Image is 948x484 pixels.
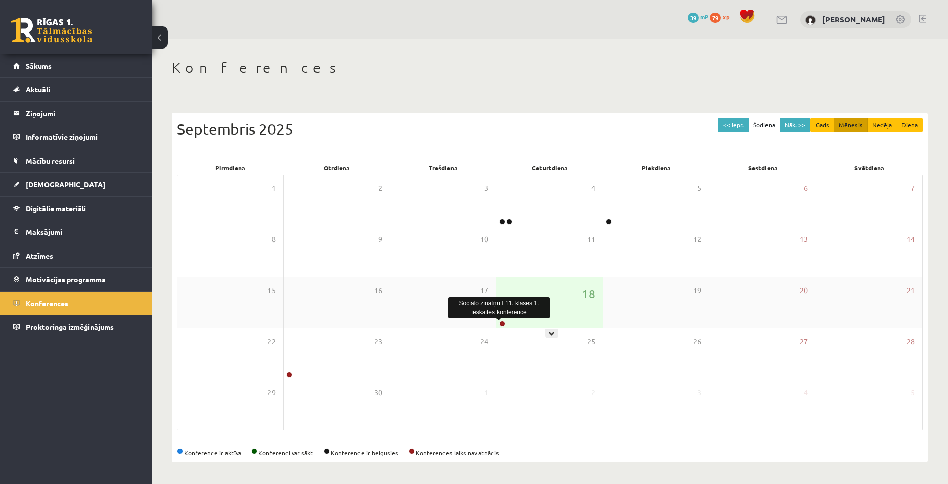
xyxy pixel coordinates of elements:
span: 8 [272,234,276,245]
span: 19 [693,285,701,296]
span: 2 [591,387,595,398]
span: 28 [907,336,915,347]
span: Mācību resursi [26,156,75,165]
span: 15 [267,285,276,296]
span: 20 [800,285,808,296]
span: 5 [911,387,915,398]
span: 30 [374,387,382,398]
span: 18 [582,285,595,302]
a: Proktoringa izmēģinājums [13,315,139,338]
h1: Konferences [172,59,928,76]
button: Mēnesis [834,118,868,132]
div: Sociālo zinātņu I 11. klases 1. ieskaites konference [448,297,550,318]
a: Konferences [13,292,139,315]
button: Nedēļa [867,118,897,132]
a: Maksājumi [13,220,139,244]
span: Motivācijas programma [26,275,106,284]
button: Gads [810,118,834,132]
div: Septembris 2025 [177,118,923,140]
span: 26 [693,336,701,347]
button: << Iepr. [718,118,749,132]
a: Digitālie materiāli [13,197,139,220]
span: 9 [378,234,382,245]
span: 14 [907,234,915,245]
span: 5 [697,183,701,194]
span: 7 [911,183,915,194]
a: Mācību resursi [13,149,139,172]
span: 22 [267,336,276,347]
a: Atzīmes [13,244,139,267]
span: 27 [800,336,808,347]
span: 13 [800,234,808,245]
a: Informatīvie ziņojumi [13,125,139,149]
div: Piekdiena [603,161,710,175]
span: 12 [693,234,701,245]
span: Proktoringa izmēģinājums [26,322,114,331]
a: [PERSON_NAME] [822,14,885,24]
div: Trešdiena [390,161,496,175]
img: Kristaps Zomerfelds [805,15,816,25]
span: 79 [710,13,721,23]
span: xp [723,13,729,21]
span: 39 [688,13,699,23]
span: Sākums [26,61,52,70]
div: Otrdiena [284,161,390,175]
a: [DEMOGRAPHIC_DATA] [13,173,139,196]
div: Sestdiena [710,161,817,175]
a: 79 xp [710,13,734,21]
span: Aktuāli [26,85,50,94]
span: 1 [272,183,276,194]
span: Atzīmes [26,251,53,260]
legend: Ziņojumi [26,102,139,125]
a: Ziņojumi [13,102,139,125]
span: 11 [587,234,595,245]
a: Aktuāli [13,78,139,101]
span: 21 [907,285,915,296]
button: Nāk. >> [780,118,810,132]
button: Šodiena [748,118,780,132]
a: Sākums [13,54,139,77]
span: 23 [374,336,382,347]
span: 10 [480,234,488,245]
span: 1 [484,387,488,398]
a: 39 mP [688,13,708,21]
legend: Maksājumi [26,220,139,244]
div: Pirmdiena [177,161,284,175]
legend: Informatīvie ziņojumi [26,125,139,149]
span: 3 [697,387,701,398]
span: 4 [591,183,595,194]
a: Motivācijas programma [13,268,139,291]
span: 17 [480,285,488,296]
span: 4 [804,387,808,398]
span: 24 [480,336,488,347]
a: Rīgas 1. Tālmācības vidusskola [11,18,92,43]
span: Digitālie materiāli [26,204,86,213]
div: Svētdiena [816,161,923,175]
button: Diena [896,118,923,132]
span: 29 [267,387,276,398]
span: 16 [374,285,382,296]
div: Konference ir aktīva Konferenci var sākt Konference ir beigusies Konferences laiks nav atnācis [177,448,923,457]
span: 6 [804,183,808,194]
span: Konferences [26,299,68,308]
span: 25 [587,336,595,347]
span: 2 [378,183,382,194]
span: [DEMOGRAPHIC_DATA] [26,180,105,189]
span: 3 [484,183,488,194]
div: Ceturtdiena [496,161,603,175]
span: mP [700,13,708,21]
